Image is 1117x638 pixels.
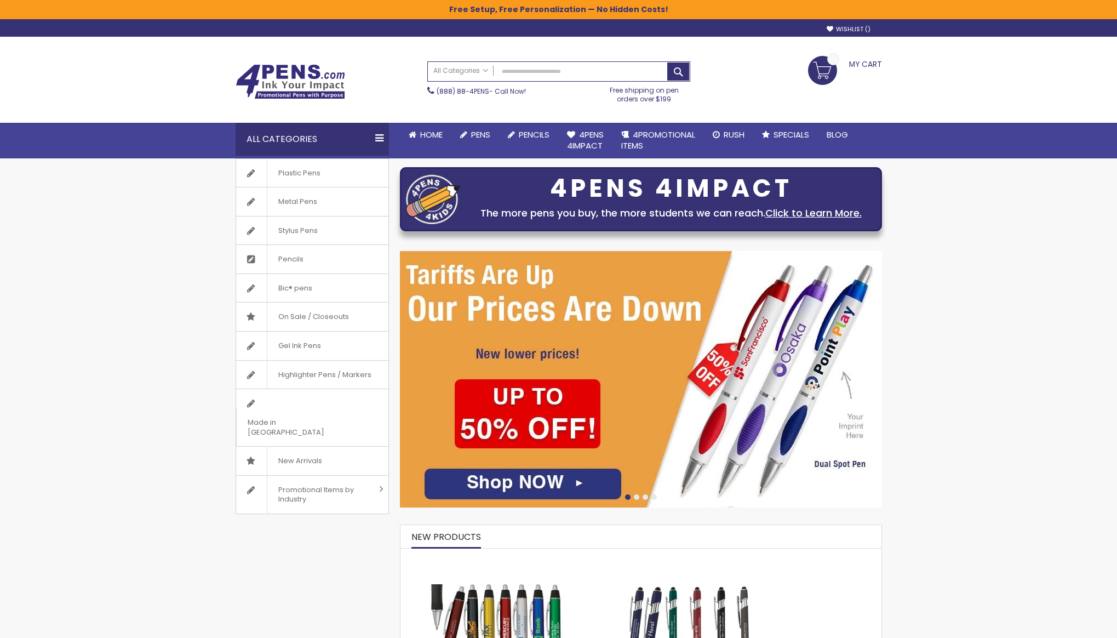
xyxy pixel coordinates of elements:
[236,64,345,99] img: 4Pens Custom Pens and Promotional Products
[466,206,876,221] div: The more pens you buy, the more students we can reach.
[267,361,382,389] span: Highlighter Pens / Markers
[598,82,690,104] div: Free shipping on pen orders over $199
[621,129,695,151] span: 4PROMOTIONAL ITEMS
[499,123,558,147] a: Pencils
[774,129,809,140] span: Specials
[466,177,876,200] div: 4PENS 4IMPACT
[267,217,329,245] span: Stylus Pens
[236,274,388,303] a: Bic® pens
[567,129,604,151] span: 4Pens 4impact
[724,129,744,140] span: Rush
[827,25,870,33] a: Wishlist
[406,174,461,224] img: four_pen_logo.png
[236,159,388,187] a: Plastic Pens
[267,159,331,187] span: Plastic Pens
[267,447,333,475] span: New Arrivals
[236,245,388,274] a: Pencils
[236,389,388,446] a: Made in [GEOGRAPHIC_DATA]
[267,332,332,360] span: Gel Ink Pens
[400,123,451,147] a: Home
[267,274,323,303] span: Bic® pens
[236,332,388,360] a: Gel Ink Pens
[428,62,494,80] a: All Categories
[400,251,882,508] img: /cheap-promotional-products.html
[603,554,772,563] a: Custom Soft Touch Metal Pen - Stylus Top
[236,476,388,514] a: Promotional Items by Industry
[267,187,328,216] span: Metal Pens
[451,123,499,147] a: Pens
[236,217,388,245] a: Stylus Pens
[400,554,592,563] a: The Barton Custom Pens Special Offer
[420,129,443,140] span: Home
[411,531,481,543] span: New Products
[558,123,612,158] a: 4Pens4impact
[236,303,388,331] a: On Sale / Closeouts
[704,123,753,147] a: Rush
[437,87,526,96] span: - Call Now!
[827,129,848,140] span: Blog
[236,408,361,446] span: Made in [GEOGRAPHIC_DATA]
[236,123,389,156] div: All Categories
[433,66,488,75] span: All Categories
[612,123,704,158] a: 4PROMOTIONALITEMS
[818,123,857,147] a: Blog
[765,206,862,220] a: Click to Learn More.
[267,476,375,514] span: Promotional Items by Industry
[471,129,490,140] span: Pens
[267,303,360,331] span: On Sale / Closeouts
[236,187,388,216] a: Metal Pens
[267,245,314,274] span: Pencils
[437,87,489,96] a: (888) 88-4PENS
[753,123,818,147] a: Specials
[236,447,388,475] a: New Arrivals
[519,129,549,140] span: Pencils
[236,361,388,389] a: Highlighter Pens / Markers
